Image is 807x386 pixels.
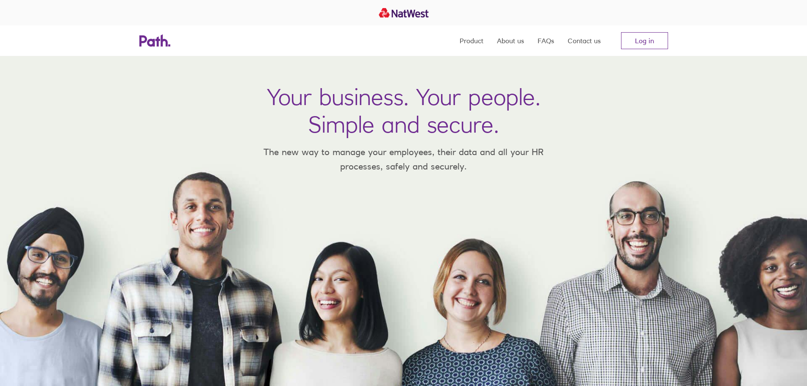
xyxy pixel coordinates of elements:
h1: Your business. Your people. Simple and secure. [267,83,541,138]
a: About us [497,25,524,56]
a: Contact us [568,25,601,56]
a: FAQs [538,25,554,56]
p: The new way to manage your employees, their data and all your HR processes, safely and securely. [251,145,556,173]
a: Product [460,25,483,56]
a: Log in [621,32,668,49]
